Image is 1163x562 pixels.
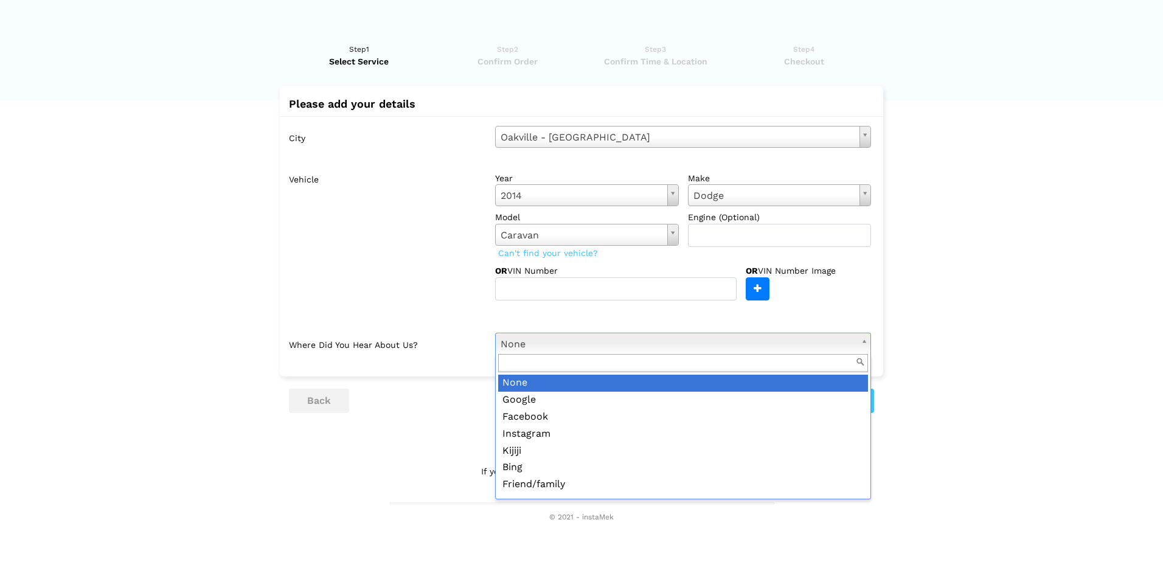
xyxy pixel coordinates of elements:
[498,459,868,476] div: Bing
[498,375,868,392] div: None
[498,392,868,409] div: Google
[498,443,868,460] div: Kijiji
[498,409,868,426] div: Facebook
[498,426,868,443] div: Instagram
[498,493,868,510] div: Van
[498,476,868,493] div: Friend/family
